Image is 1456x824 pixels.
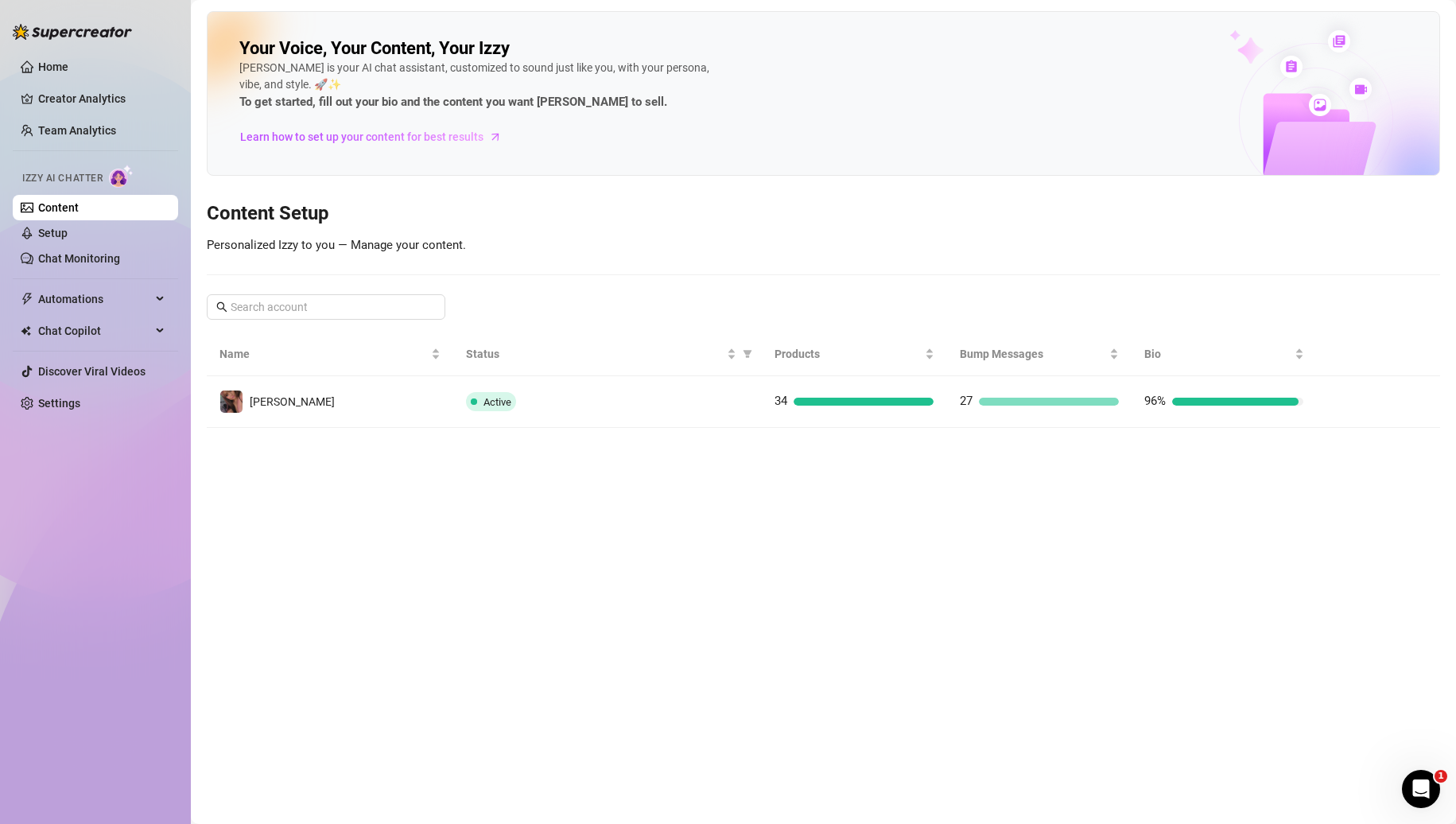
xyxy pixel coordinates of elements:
[1132,332,1317,376] th: Bio
[775,394,787,408] span: 34
[487,129,503,145] span: arrow-right
[38,124,116,137] a: Team Analytics
[947,332,1132,376] th: Bump Messages
[207,332,453,376] th: Name
[109,165,134,188] img: AI Chatter
[38,365,146,378] a: Discover Viral Videos
[239,60,716,112] div: [PERSON_NAME] is your AI chat assistant, customized to sound just like you, with your persona, vi...
[1144,394,1166,408] span: 96%
[762,332,947,376] th: Products
[239,124,514,150] a: Learn how to set up your content for best results
[38,227,68,239] a: Setup
[960,345,1107,363] span: Bump Messages
[13,24,132,40] img: logo-BBDzfeDw.svg
[1193,13,1439,175] img: ai-chatter-content-library-cLFOSyPT.png
[466,345,724,363] span: Status
[483,396,511,408] span: Active
[38,252,120,265] a: Chat Monitoring
[21,293,33,305] span: thunderbolt
[22,171,103,186] span: Izzy AI Chatter
[207,238,466,252] span: Personalized Izzy to you — Manage your content.
[960,394,973,408] span: 27
[250,395,335,408] span: [PERSON_NAME]
[1435,770,1447,783] span: 1
[740,342,755,366] span: filter
[239,95,667,109] strong: To get started, fill out your bio and the content you want [PERSON_NAME] to sell.
[1144,345,1291,363] span: Bio
[207,201,1440,227] h3: Content Setup
[453,332,762,376] th: Status
[38,397,80,410] a: Settings
[21,325,31,336] img: Chat Copilot
[38,86,165,111] a: Creator Analytics
[38,60,68,73] a: Home
[216,301,227,313] span: search
[775,345,922,363] span: Products
[239,37,510,60] h2: Your Voice, Your Content, Your Izzy
[219,345,428,363] span: Name
[38,286,151,312] span: Automations
[240,128,483,146] span: Learn how to set up your content for best results
[1402,770,1440,808] iframe: Intercom live chat
[231,298,423,316] input: Search account
[220,391,243,413] img: Chloe
[743,349,752,359] span: filter
[38,318,151,344] span: Chat Copilot
[38,201,79,214] a: Content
